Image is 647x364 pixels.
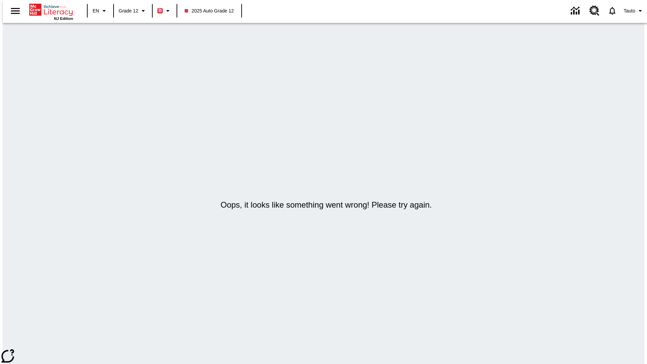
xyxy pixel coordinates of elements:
[155,5,175,17] button: Boost Class color is red. Change class color
[185,7,234,14] span: 2025 Auto Grade 12
[585,2,604,20] a: Resource Center, Will open in new tab
[93,7,99,14] span: EN
[5,1,25,21] button: Open side menu
[29,2,73,21] div: Home
[624,7,635,14] span: Tauto
[621,5,647,17] button: Profile/Settings
[567,2,585,20] a: Data Center
[90,5,111,17] button: Language: EN, Select a language
[221,200,432,210] h5: Oops, it looks like something went wrong! Please try again.
[54,17,73,21] span: NJ Edition
[604,2,621,20] a: Notifications
[119,7,138,14] span: Grade 12
[158,6,162,15] span: B
[116,5,150,17] button: Grade: Grade 12, Select a grade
